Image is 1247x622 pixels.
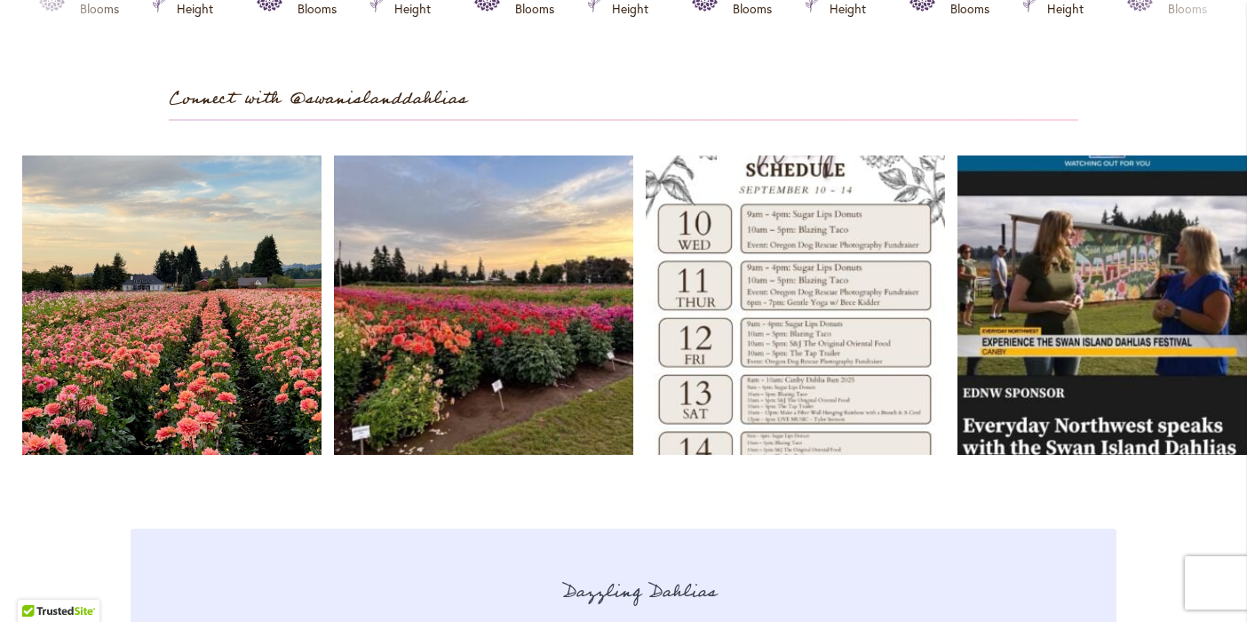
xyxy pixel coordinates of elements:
span: Connect with @swanislanddahlias [169,84,467,114]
